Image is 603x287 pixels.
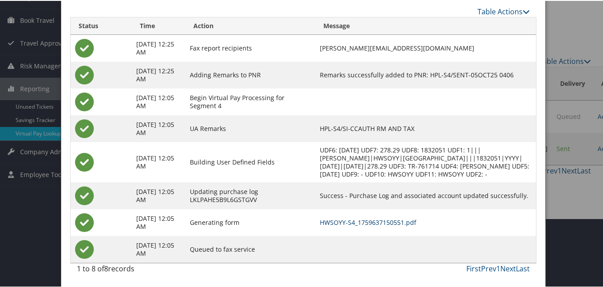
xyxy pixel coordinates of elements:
td: Queued to fax service [185,235,315,262]
td: Adding Remarks to PNR [185,61,315,88]
a: Table Actions [477,6,530,16]
a: 1 [496,263,500,273]
div: 1 to 8 of records [77,262,180,278]
td: [DATE] 12:05 AM [132,141,185,181]
td: Remarks successfully added to PNR: HPL-S4/SENT-05OCT25 0406 [315,61,536,88]
a: HWSOYY-S4_1759637150551.pdf [320,217,416,226]
td: Generating form [185,208,315,235]
a: Prev [481,263,496,273]
td: Building User Defined Fields [185,141,315,181]
a: Next [500,263,516,273]
td: Fax report recipients [185,34,315,61]
td: UDF6: [DATE] UDF7: 278.29 UDF8: 1832051 UDF1: 1|||[PERSON_NAME]|HWSOYY|[GEOGRAPHIC_DATA]|||183205... [315,141,536,181]
td: [DATE] 12:05 AM [132,88,185,114]
th: Action: activate to sort column ascending [185,17,315,34]
td: UA Remarks [185,114,315,141]
td: Success - Purchase Log and associated account updated successfully. [315,181,536,208]
td: [DATE] 12:05 AM [132,114,185,141]
td: [DATE] 12:05 AM [132,235,185,262]
td: [DATE] 12:25 AM [132,61,185,88]
span: 8 [104,263,108,273]
td: Begin Virtual Pay Processing for Segment 4 [185,88,315,114]
th: Time: activate to sort column ascending [132,17,185,34]
a: Last [516,263,530,273]
td: [DATE] 12:05 AM [132,181,185,208]
td: Updating purchase log LKLPAHE5B9L6GSTGVV [185,181,315,208]
td: [DATE] 12:25 AM [132,34,185,61]
th: Message: activate to sort column ascending [315,17,536,34]
td: HPL-S4/SI-CCAUTH RM AND TAX [315,114,536,141]
th: Status: activate to sort column ascending [71,17,132,34]
td: [PERSON_NAME][EMAIL_ADDRESS][DOMAIN_NAME] [315,34,536,61]
td: [DATE] 12:05 AM [132,208,185,235]
a: First [466,263,481,273]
